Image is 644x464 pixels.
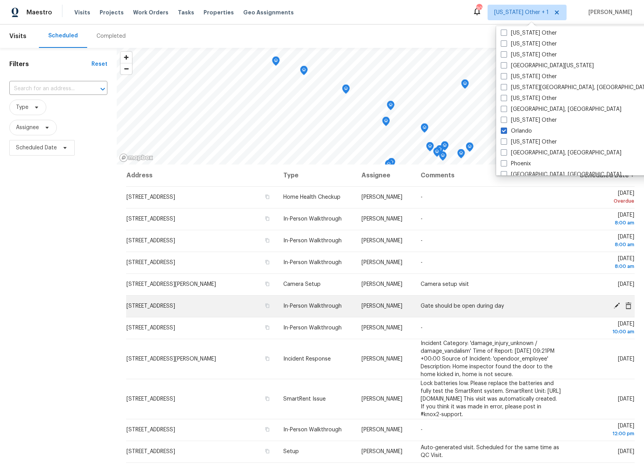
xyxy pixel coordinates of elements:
span: Scheduled Date [16,144,57,152]
button: Copy Address [264,215,271,222]
span: [PERSON_NAME] [361,449,402,454]
span: [PERSON_NAME] [585,9,632,16]
span: [STREET_ADDRESS] [126,449,175,454]
div: Map marker [441,141,449,153]
span: Maestro [26,9,52,16]
span: [DATE] [573,191,634,205]
span: Work Orders [133,9,168,16]
span: In-Person Walkthrough [283,260,342,265]
span: - [421,260,423,265]
div: Map marker [426,142,434,154]
label: [US_STATE] Other [501,138,557,146]
div: Reset [91,60,107,68]
span: Incident Category: 'damage_injury_unknown / damage_vandalism' Time of Report: [DATE] 09:21PM +00:... [421,341,555,377]
span: [PERSON_NAME] [361,356,402,362]
span: Edit [611,302,623,309]
span: [PERSON_NAME] [361,325,402,331]
span: Cancel [623,302,634,309]
span: Tasks [178,10,194,15]
span: [STREET_ADDRESS] [126,194,175,200]
span: SmartRent Issue [283,396,326,402]
div: Map marker [342,84,350,96]
th: Address [126,165,277,186]
span: [STREET_ADDRESS][PERSON_NAME] [126,282,216,287]
span: [STREET_ADDRESS] [126,216,175,222]
span: [PERSON_NAME] [361,282,402,287]
div: 8:00 am [573,241,634,249]
div: Scheduled [48,32,78,40]
span: In-Person Walkthrough [283,325,342,331]
span: [DATE] [573,423,634,438]
span: [STREET_ADDRESS] [126,303,175,309]
span: [DATE] [618,356,634,362]
span: In-Person Walkthrough [283,238,342,243]
canvas: Map [117,48,644,165]
span: - [421,238,423,243]
button: Copy Address [264,259,271,266]
span: Gate should be open during day [421,303,504,309]
label: [US_STATE] Other [501,95,557,102]
span: In-Person Walkthrough [283,427,342,432]
label: [US_STATE] Other [501,40,557,48]
span: - [421,427,423,432]
label: [US_STATE] Other [501,51,557,59]
button: Zoom in [121,52,132,63]
span: Incident Response [283,356,331,362]
div: 8:00 am [573,219,634,227]
div: Map marker [436,145,444,157]
span: [DATE] [573,212,634,227]
span: Properties [204,9,234,16]
span: [PERSON_NAME] [361,396,402,402]
span: [DATE] [618,396,634,402]
th: Scheduled Date ↑ [567,165,635,186]
span: Type [16,103,28,111]
span: [STREET_ADDRESS] [126,260,175,265]
label: [US_STATE] Other [501,116,557,124]
label: [US_STATE] Other [501,29,557,37]
label: [GEOGRAPHIC_DATA], [GEOGRAPHIC_DATA] [501,149,621,157]
button: Copy Address [264,280,271,287]
span: In-Person Walkthrough [283,216,342,222]
button: Copy Address [264,426,271,433]
span: Lock batteries low. Please replace the batteries and fully test the SmartRent system. SmartRent U... [421,381,561,417]
span: [DATE] [573,321,634,336]
span: [PERSON_NAME] [361,260,402,265]
span: [DATE] [618,449,634,454]
span: [PERSON_NAME] [361,194,402,200]
span: [PERSON_NAME] [361,303,402,309]
div: Map marker [466,142,474,154]
label: Orlando [501,127,532,135]
button: Open [97,84,108,95]
a: Mapbox homepage [119,153,153,162]
span: Home Health Checkup [283,194,340,200]
span: [DATE] [573,234,634,249]
span: [PERSON_NAME] [361,427,402,432]
div: Map marker [433,147,441,159]
div: 30 [476,5,482,12]
div: Map marker [385,160,393,172]
span: [PERSON_NAME] [361,238,402,243]
span: [DATE] [618,282,634,287]
span: [US_STATE] Other + 1 [494,9,549,16]
div: Map marker [387,101,395,113]
div: Completed [97,32,126,40]
button: Copy Address [264,193,271,200]
button: Zoom out [121,63,132,74]
th: Type [277,165,356,186]
span: In-Person Walkthrough [283,303,342,309]
span: Visits [9,28,26,45]
div: Map marker [272,56,280,68]
span: Camera Setup [283,282,321,287]
button: Copy Address [264,237,271,244]
div: Map marker [388,158,395,170]
div: Map marker [300,66,308,78]
span: Camera setup visit [421,282,469,287]
label: Phoenix [501,160,531,168]
span: Setup [283,449,299,454]
input: Search for an address... [9,83,86,95]
th: Assignee [355,165,414,186]
div: Map marker [461,79,469,91]
span: Projects [100,9,124,16]
button: Copy Address [264,302,271,309]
